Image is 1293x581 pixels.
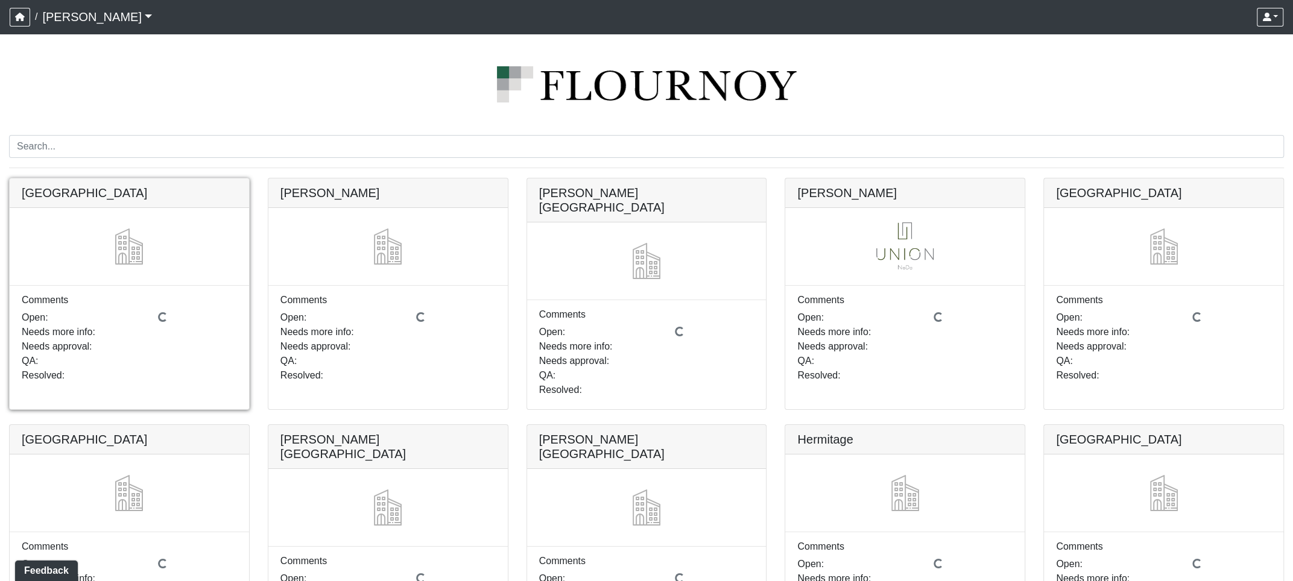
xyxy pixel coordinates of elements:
a: [PERSON_NAME] [42,5,152,29]
img: logo [9,66,1284,102]
span: / [30,5,42,29]
input: Search [9,135,1284,158]
iframe: Ybug feedback widget [9,557,80,581]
